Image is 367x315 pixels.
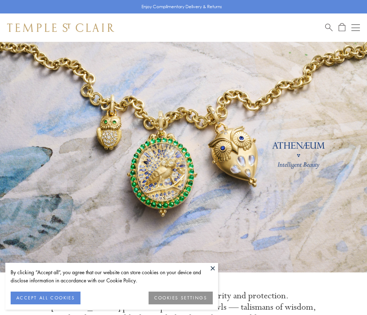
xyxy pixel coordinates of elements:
[325,23,333,32] a: Search
[141,3,222,10] p: Enjoy Complimentary Delivery & Returns
[11,292,80,304] button: ACCEPT ALL COOKIES
[149,292,213,304] button: COOKIES SETTINGS
[351,23,360,32] button: Open navigation
[7,23,114,32] img: Temple St. Clair
[11,268,213,284] div: By clicking “Accept all”, you agree that our website can store cookies on your device and disclos...
[339,23,345,32] a: Open Shopping Bag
